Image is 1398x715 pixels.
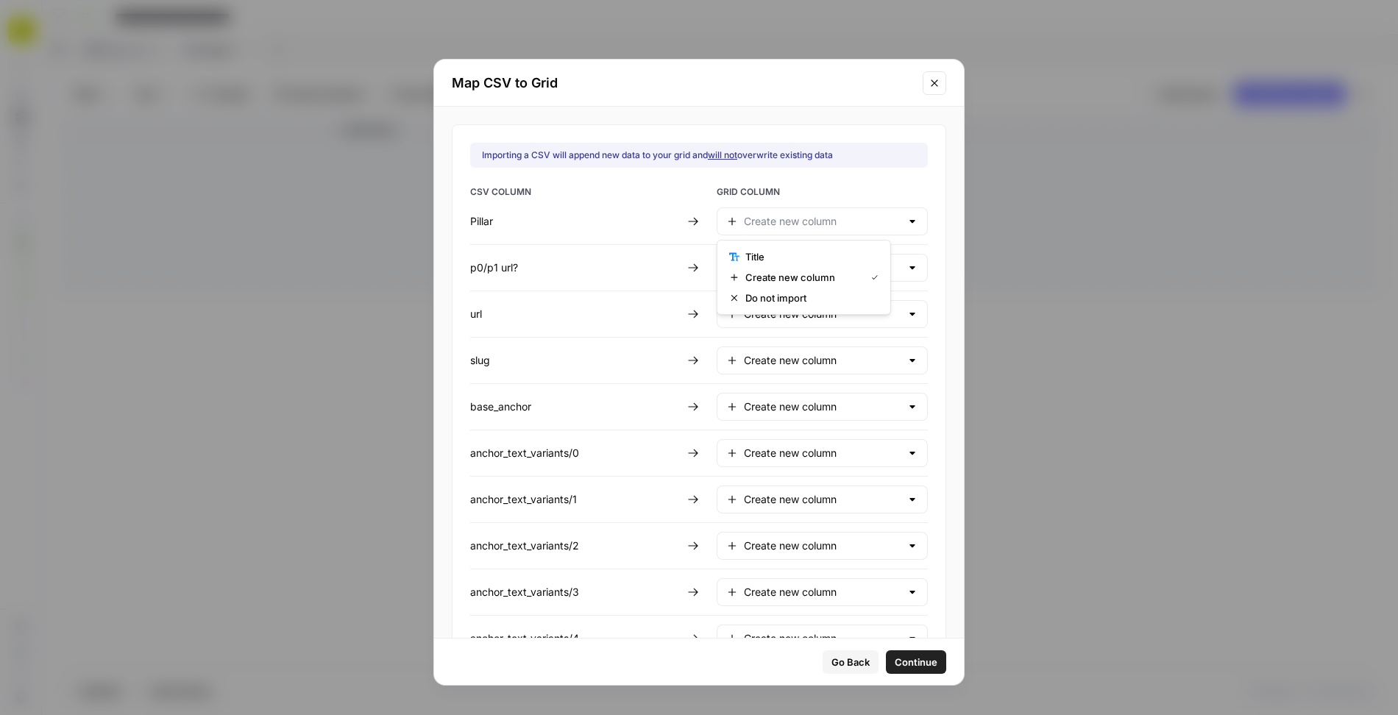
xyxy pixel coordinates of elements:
span: GRID COLUMN [717,185,928,202]
div: anchor_text_variants/4 [470,631,681,646]
input: Create new column [744,631,901,646]
input: Create new column [744,399,901,414]
div: base_anchor [470,399,681,414]
input: Create new column [744,538,901,553]
input: Create new column [744,585,901,600]
div: anchor_text_variants/1 [470,492,681,507]
div: anchor_text_variants/0 [470,446,681,460]
h2: Map CSV to Grid [452,73,914,93]
div: slug [470,353,681,368]
div: Importing a CSV will append new data to your grid and overwrite existing data [482,149,833,162]
input: Create new column [744,214,901,229]
div: p0/p1 url? [470,260,681,275]
div: Pillar [470,214,681,229]
span: CSV COLUMN [470,185,681,202]
span: Title [745,249,873,264]
input: Create new column [744,446,901,460]
u: will not [708,149,737,160]
div: anchor_text_variants/2 [470,538,681,553]
span: Do not import [745,291,873,305]
input: Create new column [744,492,901,507]
button: Go Back [823,650,879,674]
span: Create new column [745,270,859,285]
button: Close modal [923,71,946,95]
button: Continue [886,650,946,674]
div: url [470,307,681,321]
input: Create new column [744,353,901,368]
div: anchor_text_variants/3 [470,585,681,600]
span: Continue [895,655,937,669]
span: Go Back [831,655,870,669]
